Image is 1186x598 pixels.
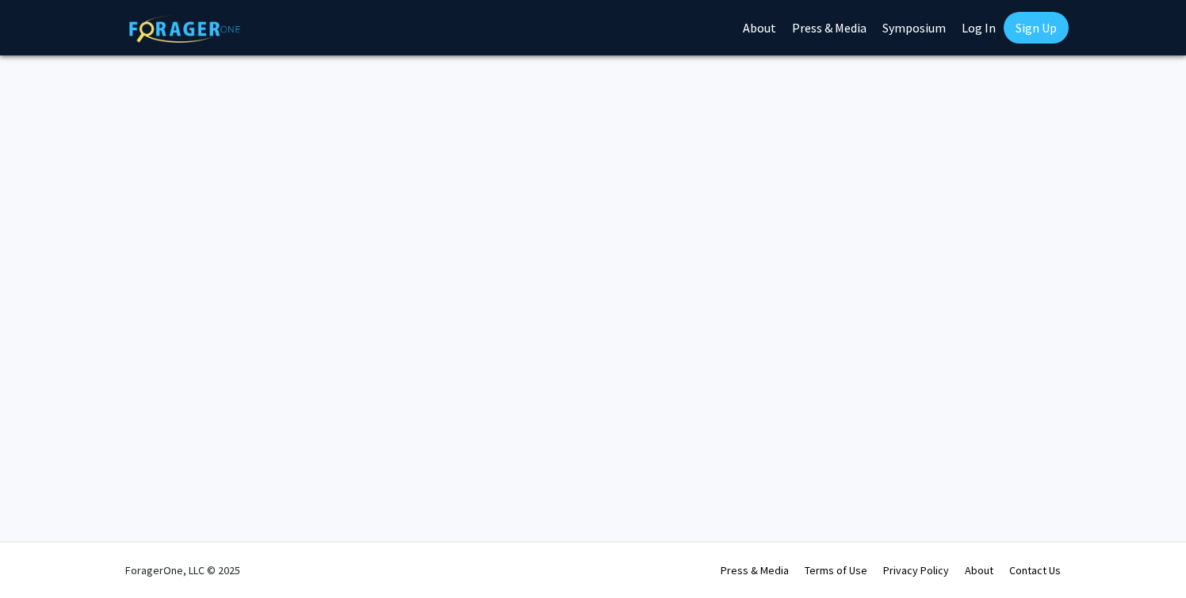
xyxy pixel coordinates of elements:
div: ForagerOne, LLC © 2025 [125,543,240,598]
a: Privacy Policy [883,563,949,577]
img: ForagerOne Logo [129,15,240,43]
a: About [965,563,993,577]
a: Contact Us [1009,563,1061,577]
a: Sign Up [1004,12,1069,44]
a: Press & Media [721,563,789,577]
a: Terms of Use [805,563,867,577]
